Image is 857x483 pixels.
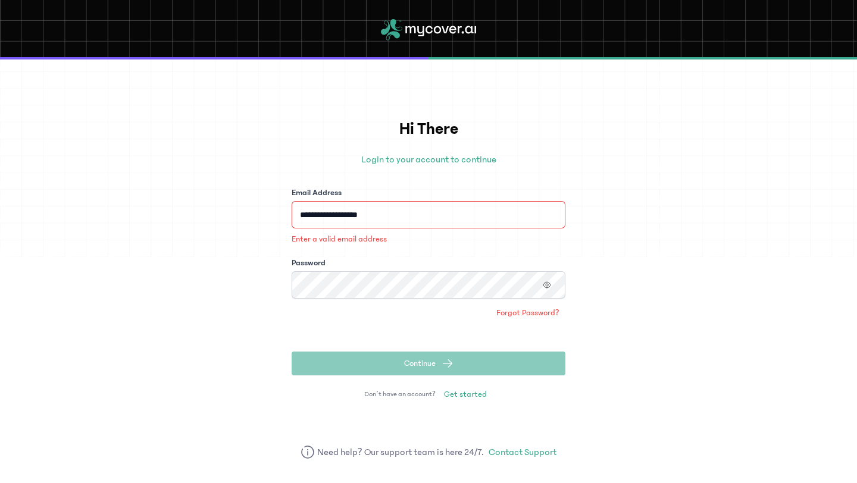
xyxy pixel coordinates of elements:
span: Continue [404,357,436,369]
h1: Hi There [292,117,565,142]
span: Don’t have an account? [364,390,436,399]
span: Get started [444,388,487,400]
button: Continue [292,352,565,375]
a: Get started [438,385,493,404]
a: Forgot Password? [490,303,565,322]
p: Login to your account to continue [292,152,565,167]
span: Need help? Our support team is here 24/7. [317,445,484,459]
a: Contact Support [489,445,556,459]
span: Forgot Password? [496,307,559,319]
label: Password [292,257,326,269]
p: Enter a valid email address [292,233,565,245]
label: Email Address [292,187,342,199]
